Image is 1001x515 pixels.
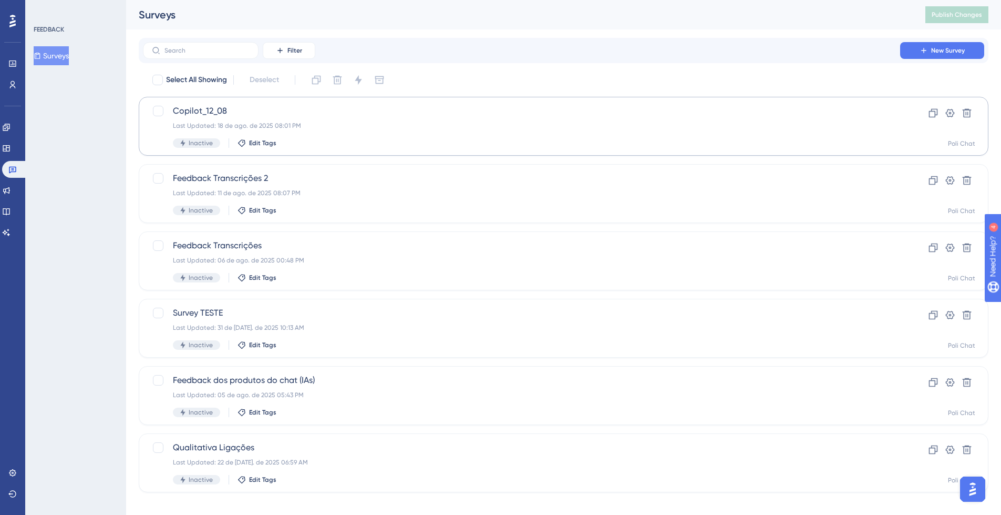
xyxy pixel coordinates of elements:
button: Filter [263,42,315,59]
div: 4 [73,5,76,14]
div: Poli Chat [948,207,975,215]
button: Deselect [240,70,288,89]
button: Publish Changes [925,6,988,23]
span: Copilot_12_08 [173,105,870,117]
button: Edit Tags [238,408,276,417]
span: Edit Tags [249,206,276,215]
span: Deselect [250,74,279,86]
span: Inactive [189,139,213,147]
span: New Survey [931,46,965,55]
span: Feedback dos produtos do chat (IAs) [173,374,870,387]
span: Edit Tags [249,341,276,349]
iframe: UserGuiding AI Assistant Launcher [957,473,988,505]
button: Edit Tags [238,341,276,349]
span: Edit Tags [249,274,276,282]
button: Edit Tags [238,476,276,484]
span: Inactive [189,408,213,417]
span: Edit Tags [249,476,276,484]
div: Last Updated: 11 de ago. de 2025 08:07 PM [173,189,870,197]
div: Poli Chat [948,139,975,148]
span: Inactive [189,206,213,215]
button: Edit Tags [238,139,276,147]
span: Inactive [189,476,213,484]
input: Search [164,47,250,54]
div: Surveys [139,7,899,22]
div: Last Updated: 06 de ago. de 2025 00:48 PM [173,256,870,265]
div: Last Updated: 18 de ago. de 2025 08:01 PM [173,122,870,130]
span: Publish Changes [932,11,982,19]
span: Need Help? [25,3,66,15]
div: Poli Chat [948,274,975,282]
span: Filter [287,46,302,55]
span: Inactive [189,274,213,282]
div: Last Updated: 22 de [DATE]. de 2025 06:59 AM [173,458,870,467]
span: Inactive [189,341,213,349]
div: Last Updated: 05 de ago. de 2025 05:43 PM [173,391,870,399]
span: Select All Showing [166,74,227,86]
button: New Survey [900,42,984,59]
span: Feedback Transcrições [173,239,870,252]
span: Feedback Transcrições 2 [173,172,870,185]
span: Qualitativa Ligações [173,441,870,454]
div: Poli Chat [948,476,975,484]
div: Poli Chat [948,341,975,350]
div: Poli Chat [948,409,975,417]
button: Surveys [34,46,69,65]
span: Survey TESTE [173,307,870,319]
button: Edit Tags [238,274,276,282]
span: Edit Tags [249,139,276,147]
span: Edit Tags [249,408,276,417]
div: FEEDBACK [34,25,64,34]
div: Last Updated: 31 de [DATE]. de 2025 10:13 AM [173,324,870,332]
button: Edit Tags [238,206,276,215]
